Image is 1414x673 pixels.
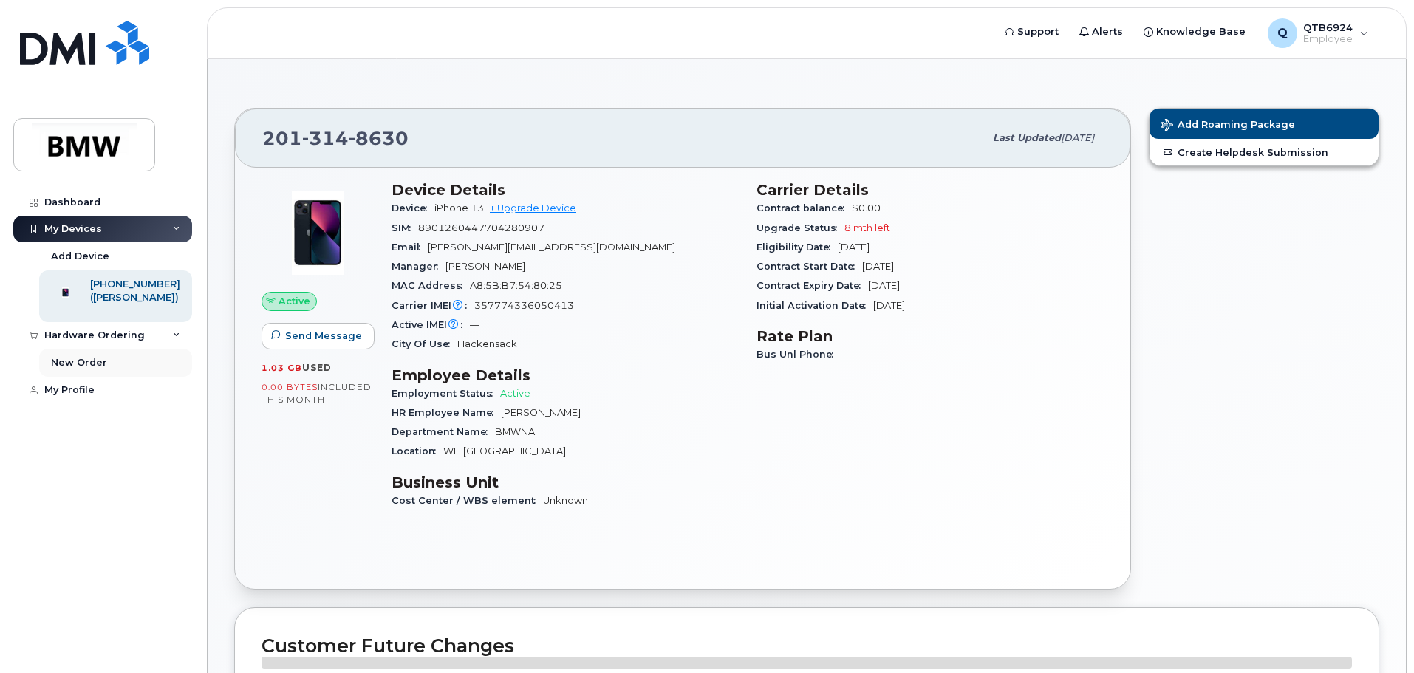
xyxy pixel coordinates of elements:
span: HR Employee Name [392,407,501,418]
h3: Employee Details [392,366,739,384]
span: Initial Activation Date [756,300,873,311]
span: [PERSON_NAME] [501,407,581,418]
span: Employment Status [392,388,500,399]
h3: Device Details [392,181,739,199]
span: Contract Expiry Date [756,280,868,291]
span: Last updated [993,132,1061,143]
span: A8:5B:B7:54:80:25 [470,280,562,291]
span: Upgrade Status [756,222,844,233]
span: Contract Start Date [756,261,862,272]
h2: Customer Future Changes [262,635,1352,657]
span: Eligibility Date [756,242,838,253]
span: Department Name [392,426,495,437]
span: 8630 [349,127,409,149]
span: 8 mth left [844,222,890,233]
span: Email [392,242,428,253]
span: Bus Unl Phone [756,349,841,360]
a: + Upgrade Device [490,202,576,213]
span: Hackensack [457,338,517,349]
span: Manager [392,261,445,272]
span: Contract balance [756,202,852,213]
span: 357774336050413 [474,300,574,311]
span: 201 [262,127,409,149]
span: 8901260447704280907 [418,222,544,233]
span: MAC Address [392,280,470,291]
span: Cost Center / WBS element [392,495,543,506]
iframe: Messenger Launcher [1350,609,1403,662]
span: Add Roaming Package [1161,119,1295,133]
span: Active [500,388,530,399]
span: Device [392,202,434,213]
span: Active IMEI [392,319,470,330]
span: $0.00 [852,202,881,213]
span: 1.03 GB [262,363,302,373]
span: WL: [GEOGRAPHIC_DATA] [443,445,566,457]
span: BMWNA [495,426,535,437]
span: [DATE] [862,261,894,272]
span: used [302,362,332,373]
span: Unknown [543,495,588,506]
span: [DATE] [873,300,905,311]
span: SIM [392,222,418,233]
button: Send Message [262,323,375,349]
span: Send Message [285,329,362,343]
span: 314 [302,127,349,149]
h3: Business Unit [392,474,739,491]
span: [DATE] [1061,132,1094,143]
a: Create Helpdesk Submission [1150,139,1379,165]
h3: Rate Plan [756,327,1104,345]
span: Active [279,294,310,308]
span: [DATE] [868,280,900,291]
span: [PERSON_NAME][EMAIL_ADDRESS][DOMAIN_NAME] [428,242,675,253]
span: iPhone 13 [434,202,484,213]
span: 0.00 Bytes [262,382,318,392]
span: Carrier IMEI [392,300,474,311]
span: [PERSON_NAME] [445,261,525,272]
span: City Of Use [392,338,457,349]
span: Location [392,445,443,457]
img: image20231002-3703462-1ig824h.jpeg [273,188,362,277]
span: [DATE] [838,242,870,253]
button: Add Roaming Package [1150,109,1379,139]
h3: Carrier Details [756,181,1104,199]
span: — [470,319,479,330]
